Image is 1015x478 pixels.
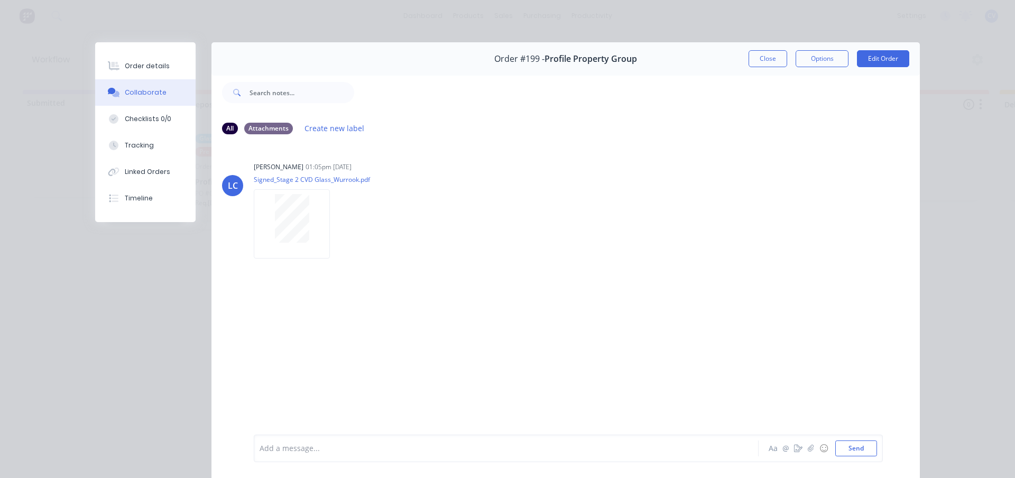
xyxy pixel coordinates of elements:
[222,123,238,134] div: All
[244,123,293,134] div: Attachments
[125,88,167,97] div: Collaborate
[299,121,370,135] button: Create new label
[95,159,196,185] button: Linked Orders
[857,50,909,67] button: Edit Order
[228,179,238,192] div: LC
[95,79,196,106] button: Collaborate
[95,185,196,212] button: Timeline
[125,61,170,71] div: Order details
[494,54,545,64] span: Order #199 -
[306,162,352,172] div: 01:05pm [DATE]
[95,53,196,79] button: Order details
[749,50,787,67] button: Close
[254,162,303,172] div: [PERSON_NAME]
[254,175,370,184] p: Signed_Stage 2 CVD Glass_Wurrook.pdf
[817,442,830,455] button: ☺
[125,114,171,124] div: Checklists 0/0
[125,167,170,177] div: Linked Orders
[250,82,354,103] input: Search notes...
[125,141,154,150] div: Tracking
[779,442,792,455] button: @
[796,50,848,67] button: Options
[95,132,196,159] button: Tracking
[545,54,637,64] span: Profile Property Group
[767,442,779,455] button: Aa
[95,106,196,132] button: Checklists 0/0
[125,194,153,203] div: Timeline
[835,440,877,456] button: Send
